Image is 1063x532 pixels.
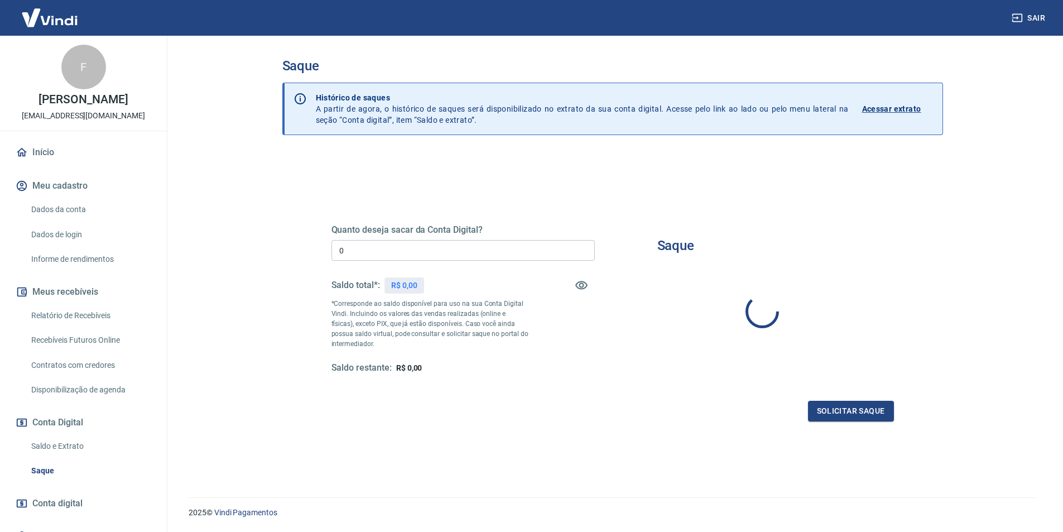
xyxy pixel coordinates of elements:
[1009,8,1050,28] button: Sair
[189,507,1036,519] p: 2025 ©
[862,103,921,114] p: Acessar extrato
[39,94,128,106] p: [PERSON_NAME]
[27,354,153,377] a: Contratos com credores
[27,304,153,327] a: Relatório de Recebíveis
[32,496,83,511] span: Conta digital
[13,174,153,198] button: Meu cadastro
[13,491,153,516] a: Conta digital
[808,401,894,421] button: Solicitar saque
[13,410,153,435] button: Conta Digital
[27,329,153,352] a: Recebíveis Futuros Online
[396,363,422,372] span: R$ 0,00
[391,280,417,291] p: R$ 0,00
[331,280,380,291] h5: Saldo total*:
[22,110,145,122] p: [EMAIL_ADDRESS][DOMAIN_NAME]
[13,140,153,165] a: Início
[27,223,153,246] a: Dados de login
[13,1,86,35] img: Vindi
[27,378,153,401] a: Disponibilização de agenda
[331,362,392,374] h5: Saldo restante:
[214,508,277,517] a: Vindi Pagamentos
[331,224,595,236] h5: Quanto deseja sacar da Conta Digital?
[27,198,153,221] a: Dados da conta
[657,238,695,253] h3: Saque
[27,435,153,458] a: Saldo e Extrato
[27,459,153,482] a: Saque
[13,280,153,304] button: Meus recebíveis
[316,92,849,103] p: Histórico de saques
[282,58,943,74] h3: Saque
[27,248,153,271] a: Informe de rendimentos
[862,92,934,126] a: Acessar extrato
[61,45,106,89] div: F
[331,299,529,349] p: *Corresponde ao saldo disponível para uso na sua Conta Digital Vindi. Incluindo os valores das ve...
[316,92,849,126] p: A partir de agora, o histórico de saques será disponibilizado no extrato da sua conta digital. Ac...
